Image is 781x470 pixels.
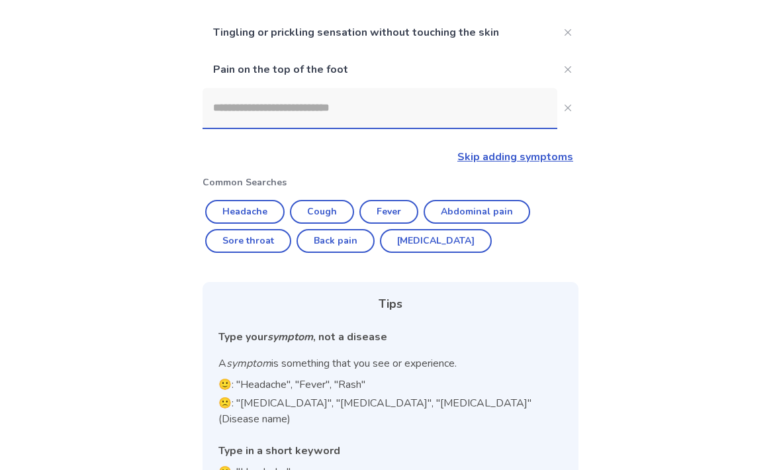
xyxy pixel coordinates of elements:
a: Skip adding symptoms [457,150,573,164]
button: Close [557,22,578,43]
button: Back pain [297,229,375,253]
button: Sore throat [205,229,291,253]
button: Close [557,97,578,118]
i: symptom [267,330,313,344]
div: Type your , not a disease [218,329,563,345]
button: Cough [290,200,354,224]
button: [MEDICAL_DATA] [380,229,492,253]
button: Close [557,59,578,80]
button: Headache [205,200,285,224]
p: A is something that you see or experience. [218,355,563,371]
button: Fever [359,200,418,224]
p: 🙂: "Headache", "Fever", "Rash" [218,377,563,393]
p: 🙁: "[MEDICAL_DATA]", "[MEDICAL_DATA]", "[MEDICAL_DATA]" (Disease name) [218,395,563,427]
div: Tips [218,295,563,313]
button: Abdominal pain [424,200,530,224]
div: Type in a short keyword [218,443,563,459]
p: Common Searches [203,175,578,189]
i: symptom [226,356,271,371]
p: Pain on the top of the foot [203,51,557,88]
p: Tingling or prickling sensation without touching the skin [203,14,557,51]
input: Close [203,88,557,128]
